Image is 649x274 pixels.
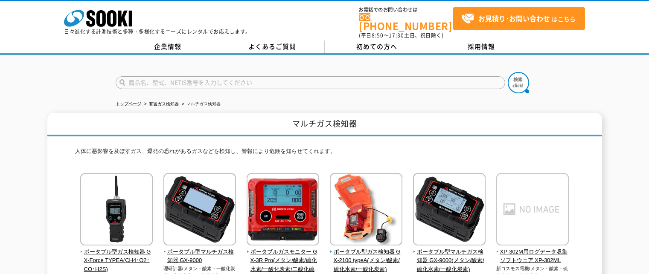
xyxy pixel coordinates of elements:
p: 日々進化する計測技術と多種・多様化するニーズにレンタルでお応えします。 [64,29,251,34]
img: XP-302M用ログデータ収集ソフトウェア XP-302ML [496,173,569,248]
span: ポータブル型マルチガス検知器 GX-9000(メタン/酸素/硫化水素/一酸化炭素) [413,248,486,274]
a: [PHONE_NUMBER] [359,13,453,31]
a: トップページ [116,101,141,106]
span: お電話でのお問い合わせは [359,7,453,12]
span: ポータブル型マルチガス検知器 GX-9000 [163,248,236,265]
span: はこちら [461,12,576,25]
img: ポータブル型ガス検知器 GX-2100 typeA(メタン/酸素/硫化水素/一酸化炭素) [330,173,402,248]
a: 企業情報 [116,40,220,53]
img: ポータブルガスモニター GX-3R Pro(メタン/酸素/硫化水素/一酸化炭素/二酸化硫黄) [247,173,319,248]
img: ポータブル型マルチガス検知器 GX-9000(メタン/酸素/硫化水素/一酸化炭素) [413,173,486,248]
span: 8:50 [372,32,384,39]
a: 初めての方へ [325,40,429,53]
span: 17:30 [389,32,404,39]
span: ポータブル型ガス検知器 GX-2100 typeA(メタン/酸素/硫化水素/一酸化炭素) [330,248,403,274]
a: ポータブル型ガス検知器 GX-Force TYPEA(CH4･O2･CO･H2S) [80,239,153,274]
a: ポータブル型マルチガス検知器 GX-9000(メタン/酸素/硫化水素/一酸化炭素) [413,239,486,274]
img: ポータブル型マルチガス検知器 GX-9000 [163,173,236,248]
h1: マルチガス検知器 [47,113,602,136]
p: 人体に悪影響を及ぼすガス、爆発の恐れがあるガスなどを検知し、警報により危険を知らせてくれます。 [75,147,574,160]
a: お見積り･お問い合わせはこちら [453,7,585,30]
a: 採用情報 [429,40,534,53]
a: ポータブル型マルチガス検知器 GX-9000 [163,239,236,265]
span: (平日 ～ 土日、祝日除く) [359,32,443,39]
a: ポータブル型ガス検知器 GX-2100 typeA(メタン/酸素/硫化水素/一酸化炭素) [330,239,403,274]
span: 初めての方へ [356,42,397,51]
span: XP-302M用ログデータ収集ソフトウェア XP-302ML [496,248,569,265]
a: 有害ガス検知器 [149,101,179,106]
img: ポータブル型ガス検知器 GX-Force TYPEA(CH4･O2･CO･H2S) [80,173,153,248]
input: 商品名、型式、NETIS番号を入力してください [116,76,505,89]
strong: お見積り･お問い合わせ [478,13,550,23]
img: btn_search.png [508,72,529,93]
a: XP-302M用ログデータ収集ソフトウェア XP-302ML [496,239,569,265]
span: ポータブル型ガス検知器 GX-Force TYPEA(CH4･O2･CO･H2S) [80,248,153,274]
a: よくあるご質問 [220,40,325,53]
li: マルチガス検知器 [180,100,221,109]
